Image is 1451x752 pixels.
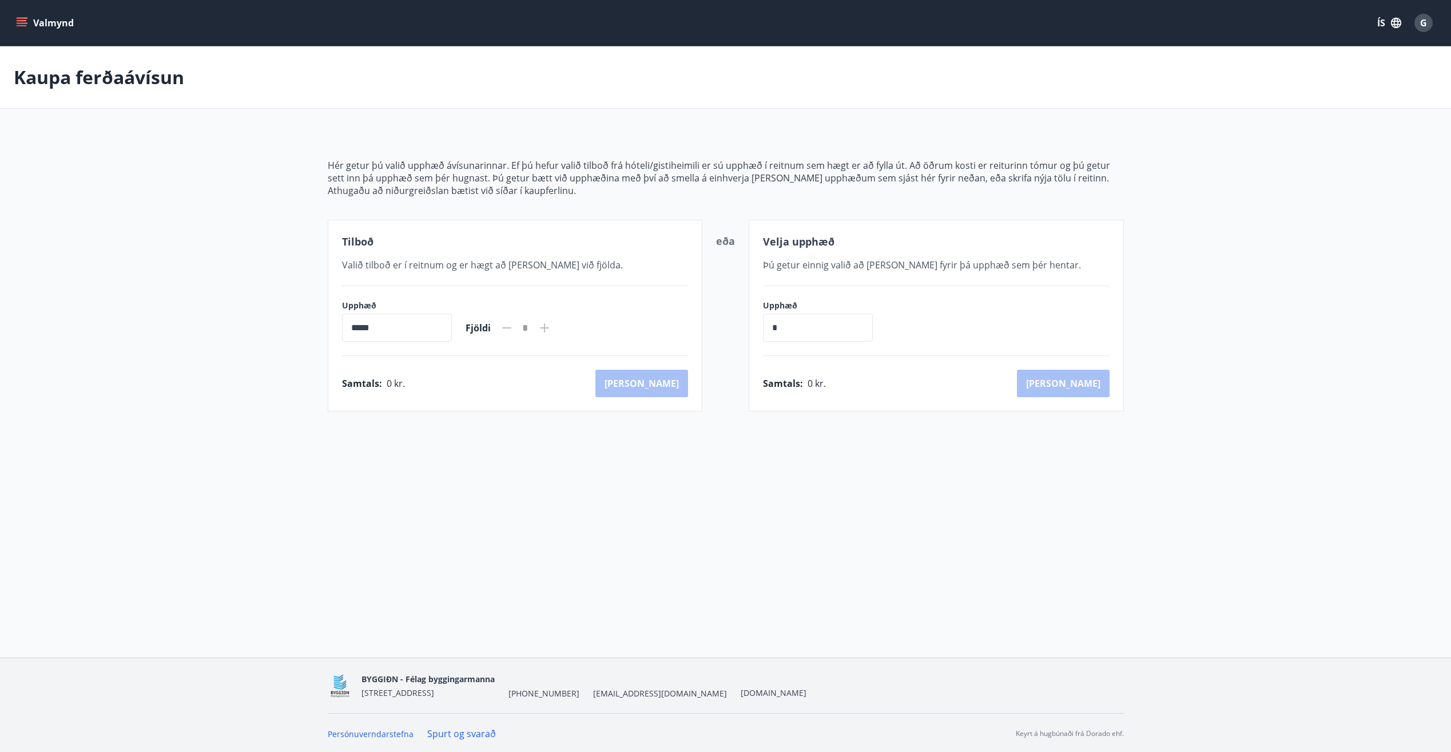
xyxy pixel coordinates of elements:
span: BYGGIÐN - Félag byggingarmanna [361,674,495,684]
a: [DOMAIN_NAME] [741,687,806,698]
span: eða [716,234,735,248]
label: Upphæð [763,300,884,311]
img: BKlGVmlTW1Qrz68WFGMFQUcXHWdQd7yePWMkvn3i.png [328,674,352,698]
span: 0 kr. [387,377,405,390]
a: Persónuverndarstefna [328,729,414,739]
p: Hér getur þú valið upphæð ávísunarinnar. Ef þú hefur valið tilboð frá hóteli/gistiheimili er sú u... [328,159,1124,184]
button: G [1410,9,1437,37]
a: Spurt og svarað [427,727,496,740]
button: menu [14,13,78,33]
span: [STREET_ADDRESS] [361,687,434,698]
label: Upphæð [342,300,452,311]
span: Velja upphæð [763,235,834,248]
span: Samtals : [342,377,382,390]
span: Tilboð [342,235,373,248]
span: Samtals : [763,377,803,390]
p: Athugaðu að niðurgreiðslan bætist við síðar í kaupferlinu. [328,184,1124,197]
span: 0 kr. [808,377,826,390]
span: Valið tilboð er í reitnum og er hægt að [PERSON_NAME] við fjölda. [342,259,623,271]
span: [EMAIL_ADDRESS][DOMAIN_NAME] [593,688,727,699]
p: Keyrt á hugbúnaði frá Dorado ehf. [1016,729,1124,739]
button: ÍS [1371,13,1408,33]
p: Kaupa ferðaávísun [14,65,184,90]
span: [PHONE_NUMBER] [508,688,579,699]
span: Fjöldi [466,322,491,334]
span: Þú getur einnig valið að [PERSON_NAME] fyrir þá upphæð sem þér hentar. [763,259,1081,271]
span: G [1420,17,1427,29]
